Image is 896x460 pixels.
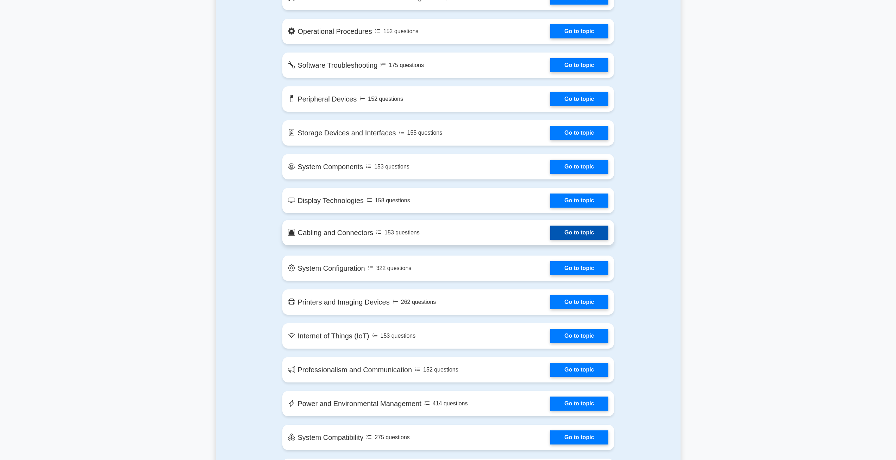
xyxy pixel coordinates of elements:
a: Go to topic [550,226,608,240]
a: Go to topic [550,58,608,72]
a: Go to topic [550,24,608,38]
a: Go to topic [550,295,608,309]
a: Go to topic [550,126,608,140]
a: Go to topic [550,430,608,444]
a: Go to topic [550,261,608,275]
a: Go to topic [550,194,608,208]
a: Go to topic [550,160,608,174]
a: Go to topic [550,329,608,343]
a: Go to topic [550,397,608,411]
a: Go to topic [550,363,608,377]
a: Go to topic [550,92,608,106]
